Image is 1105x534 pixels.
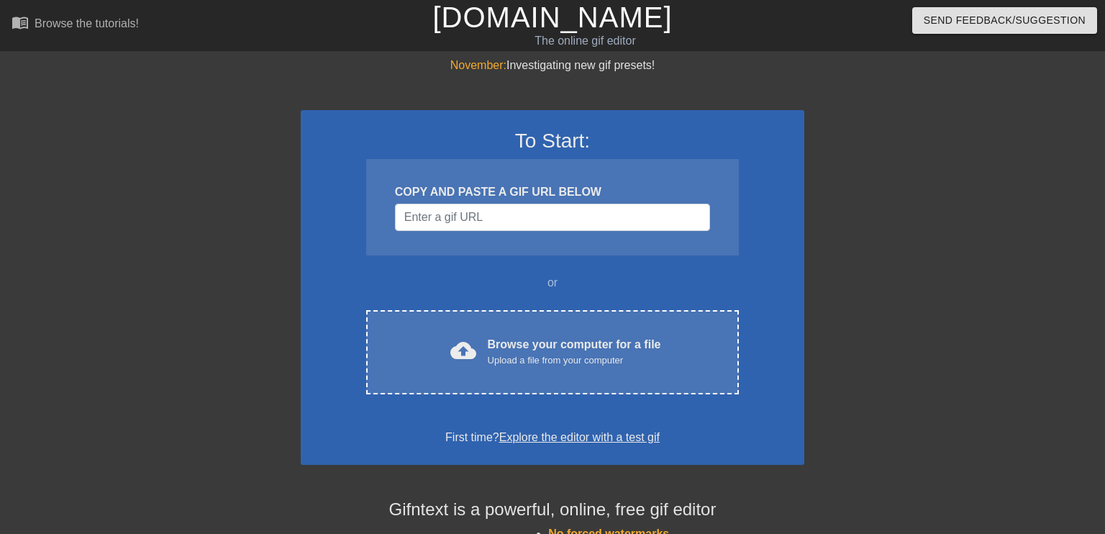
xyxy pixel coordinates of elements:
[499,431,660,443] a: Explore the editor with a test gif
[488,336,661,368] div: Browse your computer for a file
[35,17,139,30] div: Browse the tutorials!
[395,204,710,231] input: Username
[12,14,29,31] span: menu_book
[432,1,672,33] a: [DOMAIN_NAME]
[912,7,1097,34] button: Send Feedback/Suggestion
[338,274,767,291] div: or
[301,499,804,520] h4: Gifntext is a powerful, online, free gif editor
[450,59,506,71] span: November:
[450,338,476,363] span: cloud_upload
[488,353,661,368] div: Upload a file from your computer
[924,12,1086,30] span: Send Feedback/Suggestion
[319,429,786,446] div: First time?
[319,129,786,153] h3: To Start:
[376,32,795,50] div: The online gif editor
[12,14,139,36] a: Browse the tutorials!
[301,57,804,74] div: Investigating new gif presets!
[395,184,710,201] div: COPY AND PASTE A GIF URL BELOW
